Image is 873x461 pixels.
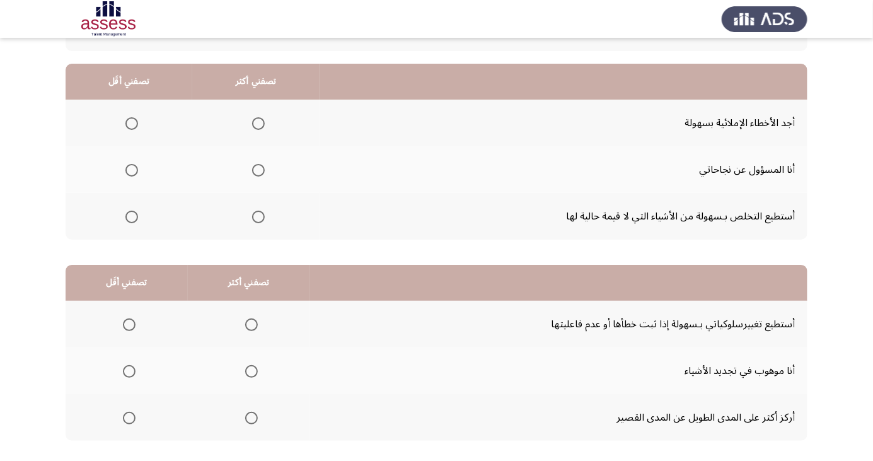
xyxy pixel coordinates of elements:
img: Assessment logo of Development Assessment R1 (EN/AR) [66,1,151,37]
td: أستطيع تغييرسلوكياتي بـسهولة إذا ثبت خطأها أو عدم فاعليتها [310,301,807,347]
th: تصفني أقَل [66,265,188,301]
td: أنا المسؤول عن نجاحاتي [320,146,807,193]
mat-radio-group: Select an option [118,360,136,382]
mat-radio-group: Select an option [120,112,138,134]
mat-radio-group: Select an option [120,159,138,180]
img: Assess Talent Management logo [722,1,807,37]
mat-radio-group: Select an option [247,206,265,227]
mat-radio-group: Select an option [240,360,258,382]
mat-radio-group: Select an option [247,159,265,180]
mat-radio-group: Select an option [120,206,138,227]
td: أركز أكثر على المدى الطويل عن المدى القصير [310,394,807,441]
td: أجد الأخطاء الإملائية بسهولة [320,100,807,146]
mat-radio-group: Select an option [247,112,265,134]
mat-radio-group: Select an option [240,313,258,335]
th: تصفني أقَل [66,64,192,100]
mat-radio-group: Select an option [240,407,258,428]
th: تصفني أكثر [192,64,320,100]
td: أنا موهوب في تجديد الأشياء [310,347,807,394]
th: تصفني أكثر [188,265,310,301]
td: أستطيع التخلص بـسهولة من الأشياء التي لا قيمة حالية لها [320,193,807,240]
mat-radio-group: Select an option [118,313,136,335]
mat-radio-group: Select an option [118,407,136,428]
